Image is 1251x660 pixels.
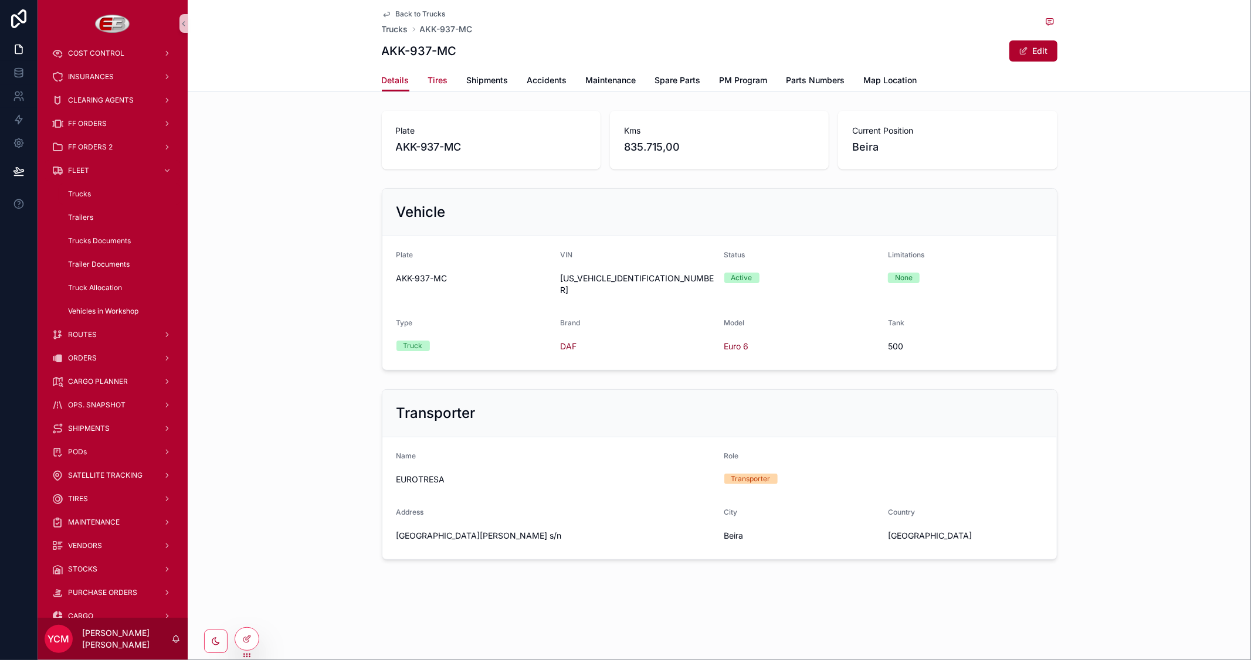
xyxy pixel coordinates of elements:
a: Trailer Documents [59,254,181,275]
span: Maintenance [586,74,636,86]
a: PODs [45,441,181,462]
span: Type [396,318,413,327]
a: CLEARING AGENTS [45,90,181,111]
a: OPS. SNAPSHOT [45,394,181,416]
a: PURCHASE ORDERS [45,582,181,603]
a: Vehicles in Workshop [59,301,181,322]
span: Name [396,451,416,460]
a: ROUTES [45,324,181,345]
span: Address [396,508,424,516]
a: Truck Allocation [59,277,181,298]
span: Trucks [68,189,91,199]
a: Tires [428,70,448,93]
span: Spare Parts [655,74,701,86]
span: Accidents [527,74,567,86]
span: STOCKS [68,564,97,574]
span: ROUTES [68,330,97,339]
a: Trucks [382,23,408,35]
a: Back to Trucks [382,9,446,19]
span: Current Position [852,125,1043,137]
span: CARGO [68,611,93,621]
a: INSURANCES [45,66,181,87]
span: Beira [852,139,1043,155]
span: PM Program [720,74,768,86]
a: Details [382,70,409,92]
span: Trailers [68,213,93,222]
div: Truck [404,341,423,351]
span: Brand [560,318,580,327]
h1: AKK-937-MC [382,43,457,59]
span: VIN [560,250,572,259]
button: Edit [1009,40,1057,62]
span: City [724,508,738,516]
h2: Transporter [396,404,476,423]
span: Details [382,74,409,86]
span: [GEOGRAPHIC_DATA][PERSON_NAME] s/n [396,530,715,542]
span: VENDORS [68,541,102,550]
a: Maintenance [586,70,636,93]
span: MAINTENANCE [68,518,120,527]
span: Tank [888,318,904,327]
span: ORDERS [68,353,97,363]
span: Limitations [888,250,924,259]
span: FF ORDERS [68,119,107,128]
a: STOCKS [45,559,181,580]
a: Trailers [59,207,181,228]
span: YCM [48,632,70,646]
a: CARGO [45,605,181,627]
span: Trailer Documents [68,260,130,269]
div: Active [731,273,752,283]
span: OPS. SNAPSHOT [68,400,126,410]
p: [PERSON_NAME] [PERSON_NAME] [82,627,171,651]
span: CARGO PLANNER [68,377,128,386]
a: Accidents [527,70,567,93]
span: DAF [560,341,577,352]
h2: Vehicle [396,203,446,222]
a: CARGO PLANNER [45,371,181,392]
span: PODs [68,447,87,457]
a: SHIPMENTS [45,418,181,439]
a: Trucks Documents [59,230,181,251]
span: Vehicles in Workshop [68,307,138,316]
span: [US_VEHICLE_IDENTIFICATION_NUMBER] [560,273,715,296]
a: FF ORDERS 2 [45,137,181,158]
span: CLEARING AGENTS [68,96,134,105]
span: AKK-937-MC [396,273,551,284]
a: Parts Numbers [786,70,845,93]
span: Trucks Documents [68,236,131,246]
a: FF ORDERS [45,113,181,134]
span: Map Location [864,74,917,86]
span: Kms [624,125,815,137]
a: ORDERS [45,348,181,369]
span: INSURANCES [68,72,114,81]
a: Spare Parts [655,70,701,93]
a: FLEET [45,160,181,181]
a: Shipments [467,70,508,93]
span: 835.715,00 [624,139,815,155]
a: Map Location [864,70,917,93]
span: Back to Trucks [396,9,446,19]
span: SATELLITE TRACKING [68,471,143,480]
span: FF ORDERS 2 [68,142,113,152]
span: Country [888,508,915,516]
span: Plate [396,125,586,137]
span: Role [724,451,739,460]
a: TIRES [45,488,181,509]
span: Model [724,318,745,327]
span: Plate [396,250,413,259]
span: Tires [428,74,448,86]
div: scrollable content [38,47,188,618]
a: AKK-937-MC [420,23,473,35]
span: FLEET [68,166,89,175]
a: MAINTENANCE [45,512,181,533]
img: App logo [95,14,131,33]
a: Trucks [59,183,181,205]
span: AKK-937-MC [396,139,586,155]
span: EUROTRESA [396,474,715,485]
span: COST CONTROL [68,49,124,58]
div: None [895,273,913,283]
a: Euro 6 [724,341,749,352]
